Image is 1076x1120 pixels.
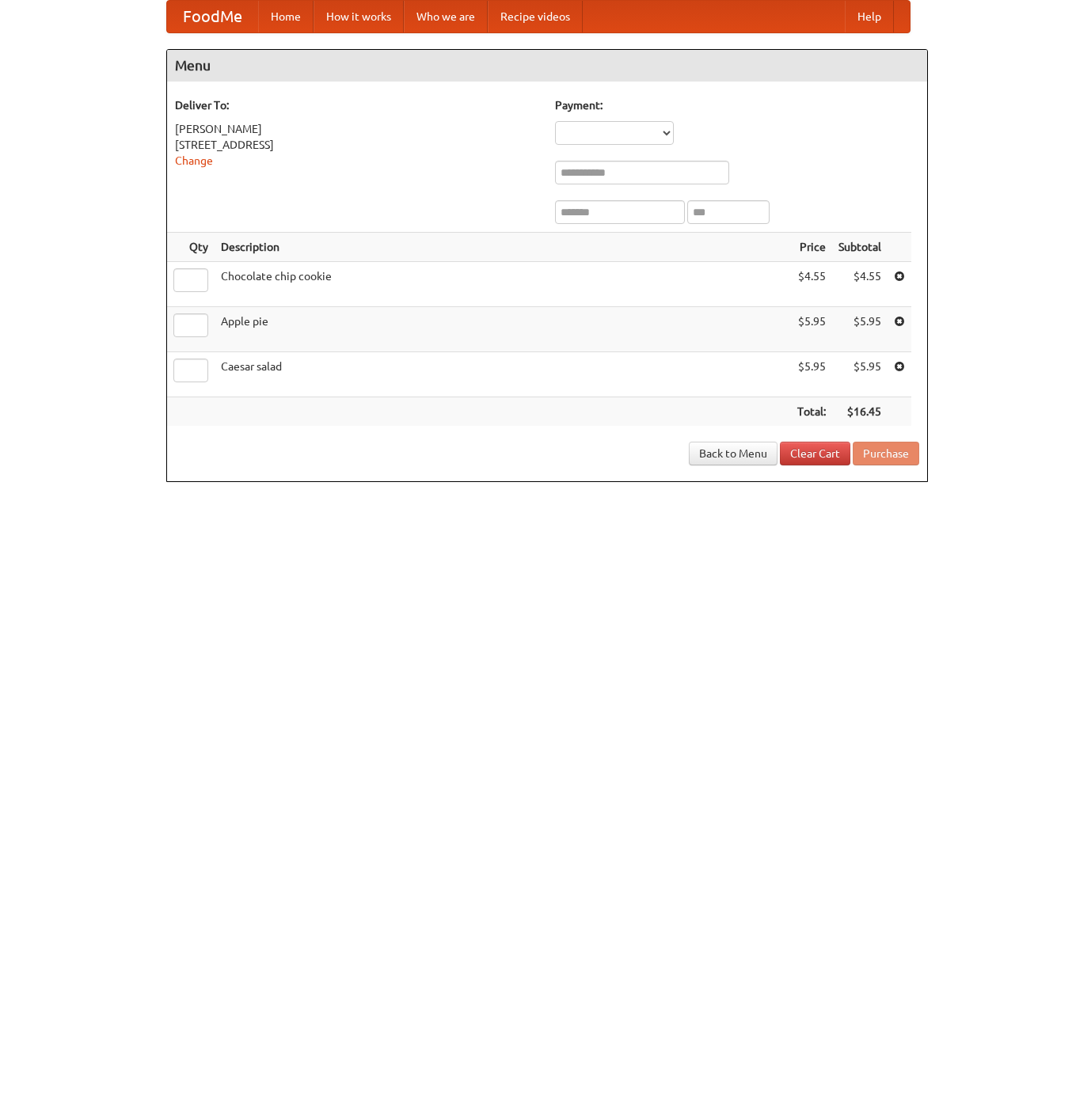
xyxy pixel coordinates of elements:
[791,352,832,397] td: $5.95
[167,50,927,82] h4: Menu
[258,1,314,32] a: Home
[780,442,850,465] a: Clear Cart
[832,262,888,307] td: $4.55
[175,154,213,167] a: Change
[689,442,778,465] a: Back to Menu
[404,1,488,32] a: Who we are
[215,233,791,262] th: Description
[791,233,832,262] th: Price
[832,233,888,262] th: Subtotal
[215,262,791,307] td: Chocolate chip cookie
[832,352,888,397] td: $5.95
[832,307,888,352] td: $5.95
[175,137,539,153] div: [STREET_ADDRESS]
[175,97,539,113] h5: Deliver To:
[832,397,888,427] th: $16.45
[488,1,583,32] a: Recipe videos
[215,307,791,352] td: Apple pie
[167,1,258,32] a: FoodMe
[853,442,919,465] button: Purchase
[791,262,832,307] td: $4.55
[555,97,919,113] h5: Payment:
[791,307,832,352] td: $5.95
[215,352,791,397] td: Caesar salad
[175,121,539,137] div: [PERSON_NAME]
[314,1,404,32] a: How it works
[167,233,215,262] th: Qty
[845,1,894,32] a: Help
[791,397,832,427] th: Total:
